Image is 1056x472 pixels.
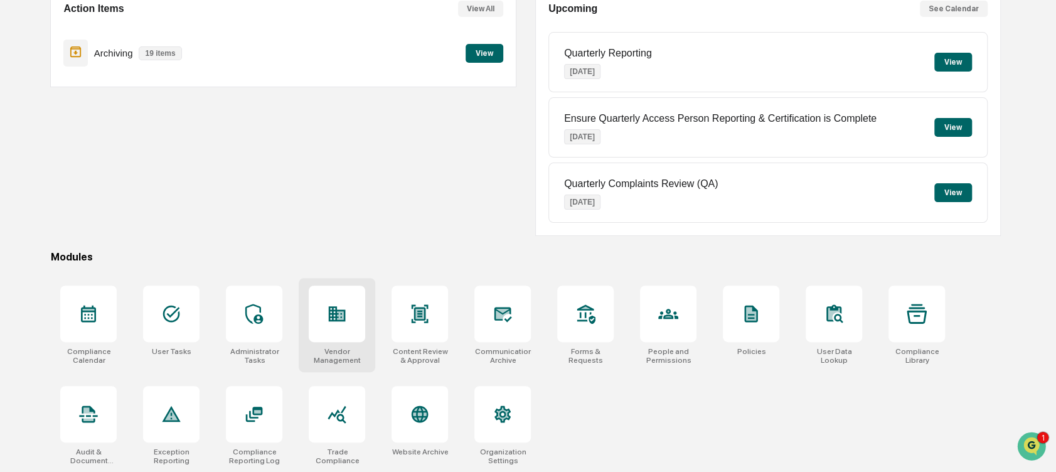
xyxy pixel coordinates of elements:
[56,96,206,109] div: Start new chat
[13,26,228,46] p: How can we help?
[564,64,600,79] p: [DATE]
[91,224,101,234] div: 🗄️
[548,3,597,14] h2: Upcoming
[8,242,84,264] a: 🔎Data Lookup
[213,100,228,115] button: Start new chat
[50,251,1001,263] div: Modules
[564,178,718,190] p: Quarterly Complaints Review (QA)
[125,277,152,287] span: Pylon
[920,1,988,17] button: See Calendar
[934,118,972,137] button: View
[139,46,181,60] p: 19 items
[466,46,503,58] a: View
[392,448,448,456] div: Website Archive
[104,223,156,235] span: Attestations
[309,347,365,365] div: Vendor Management
[226,347,282,365] div: Administrator Tasks
[13,224,23,234] div: 🖐️
[564,113,877,124] p: Ensure Quarterly Access Person Reporting & Certification is Complete
[25,223,81,235] span: Preclearance
[39,171,102,181] span: [PERSON_NAME]
[25,171,35,181] img: 1746055101610-c473b297-6a78-478c-a979-82029cc54cd1
[13,96,35,119] img: 1746055101610-c473b297-6a78-478c-a979-82029cc54cd1
[474,347,531,365] div: Communications Archive
[88,277,152,287] a: Powered byPylon
[934,183,972,202] button: View
[56,109,173,119] div: We're available if you need us!
[934,53,972,72] button: View
[888,347,945,365] div: Compliance Library
[13,139,84,149] div: Past conversations
[466,44,503,63] button: View
[564,129,600,144] p: [DATE]
[13,159,33,179] img: Jack Rasmussen
[152,347,191,356] div: User Tasks
[26,96,49,119] img: 8933085812038_c878075ebb4cc5468115_72.jpg
[8,218,86,240] a: 🖐️Preclearance
[25,247,79,259] span: Data Lookup
[94,48,133,58] p: Archiving
[309,448,365,465] div: Trade Compliance
[60,347,117,365] div: Compliance Calendar
[226,448,282,465] div: Compliance Reporting Log
[60,448,117,465] div: Audit & Document Logs
[458,1,503,17] button: View All
[111,171,137,181] span: [DATE]
[564,48,652,59] p: Quarterly Reporting
[1016,431,1050,464] iframe: Open customer support
[640,347,696,365] div: People and Permissions
[557,347,614,365] div: Forms & Requests
[806,347,862,365] div: User Data Lookup
[143,448,200,465] div: Exception Reporting
[737,347,765,356] div: Policies
[13,248,23,258] div: 🔎
[195,137,228,152] button: See all
[392,347,448,365] div: Content Review & Approval
[474,448,531,465] div: Organization Settings
[564,195,600,210] p: [DATE]
[63,3,124,14] h2: Action Items
[104,171,109,181] span: •
[86,218,161,240] a: 🗄️Attestations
